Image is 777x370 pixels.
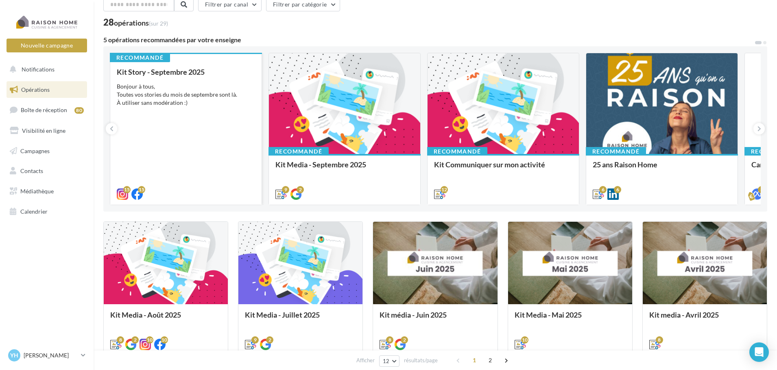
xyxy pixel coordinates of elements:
a: Calendrier [5,203,89,220]
span: Boîte de réception [21,106,67,113]
span: Calendrier [20,208,48,215]
div: Kit média - Juin 2025 [380,311,491,327]
span: YH [10,351,18,359]
div: Kit Communiquer sur mon activité [434,160,572,177]
div: 8 [656,336,663,344]
span: 2 [484,354,497,367]
div: 8 [386,336,393,344]
div: 9 [282,186,289,193]
span: 1 [468,354,481,367]
a: Visibilité en ligne [5,122,89,139]
div: 6 [599,186,607,193]
div: Recommandé [586,147,646,156]
div: 10 [521,336,528,344]
a: Boîte de réception80 [5,101,89,119]
span: Visibilité en ligne [22,127,65,134]
span: Contacts [20,167,43,174]
span: 12 [383,358,390,364]
div: 6 [614,186,621,193]
div: Kit Media - Septembre 2025 [275,160,414,177]
span: Notifications [22,66,55,73]
div: 80 [74,107,84,114]
div: Recommandé [110,53,170,62]
button: Notifications [5,61,85,78]
span: Médiathèque [20,188,54,195]
div: 8 [117,336,124,344]
div: 3 [758,186,765,193]
div: 2 [131,336,139,344]
div: 28 [103,18,168,27]
div: Kit Media - Juillet 2025 [245,311,356,327]
div: 12 [441,186,448,193]
a: YH [PERSON_NAME] [7,348,87,363]
div: 5 opérations recommandées par votre enseigne [103,37,754,43]
div: 9 [251,336,259,344]
a: Médiathèque [5,183,89,200]
div: Kit Media - Mai 2025 [515,311,626,327]
div: 2 [401,336,408,344]
div: opérations [114,19,168,26]
div: Recommandé [427,147,487,156]
div: Open Intercom Messenger [749,342,769,362]
button: 12 [379,355,400,367]
div: 10 [161,336,168,344]
div: Kit Story - Septembre 2025 [117,68,255,76]
a: Contacts [5,162,89,180]
div: 15 [123,186,131,193]
p: [PERSON_NAME] [24,351,78,359]
div: Recommandé [268,147,329,156]
div: Bonjour à tous, Toutes vos stories du mois de septembre sont là. À utiliser sans modération :) [117,82,255,107]
button: Nouvelle campagne [7,39,87,52]
a: Campagnes [5,143,89,160]
span: Campagnes [20,147,50,154]
div: 15 [138,186,145,193]
div: Kit media - Avril 2025 [649,311,760,327]
div: 2 [266,336,273,344]
a: Opérations [5,81,89,98]
span: Opérations [21,86,50,93]
span: (sur 29) [149,20,168,27]
span: résultats/page [404,357,438,364]
div: 10 [146,336,153,344]
div: 25 ans Raison Home [593,160,731,177]
div: Kit Media - Août 2025 [110,311,221,327]
div: 2 [297,186,304,193]
span: Afficher [356,357,375,364]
